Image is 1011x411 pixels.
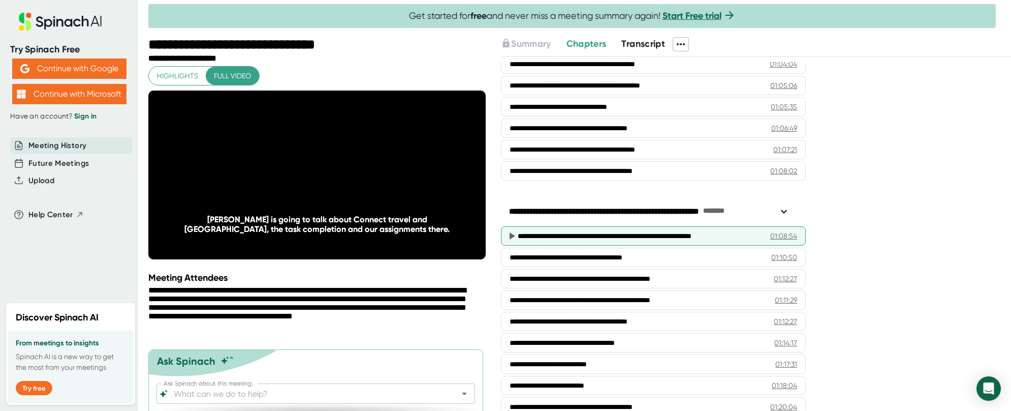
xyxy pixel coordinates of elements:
[771,123,797,133] div: 01:06:49
[621,37,665,51] button: Transcript
[206,67,259,85] button: Full video
[214,70,251,82] span: Full video
[12,58,127,79] button: Continue with Google
[770,231,797,241] div: 01:08:54
[470,10,487,21] b: free
[74,112,97,121] a: Sign in
[775,359,797,369] div: 01:17:31
[770,59,797,69] div: 01:04:04
[772,380,797,391] div: 01:18:04
[501,37,566,51] div: Upgrade to access
[28,209,73,221] span: Help Center
[976,376,1001,401] div: Open Intercom Messenger
[28,209,84,221] button: Help Center
[775,295,797,305] div: 01:11:29
[157,70,198,82] span: Highlights
[501,37,551,51] button: Summary
[10,112,128,121] div: Have an account?
[566,38,607,49] span: Chapters
[157,355,215,367] div: Ask Spinach
[20,64,29,73] img: Aehbyd4JwY73AAAAAElFTkSuQmCC
[621,38,665,49] span: Transcript
[662,10,721,21] a: Start Free trial
[773,144,797,155] div: 01:07:21
[28,158,89,169] button: Future Meetings
[774,338,797,348] div: 01:14:17
[409,10,736,22] span: Get started for and never miss a meeting summary again!
[148,272,488,283] div: Meeting Attendees
[511,38,551,49] span: Summary
[457,387,471,401] button: Open
[16,381,52,395] button: Try free
[770,166,797,176] div: 01:08:02
[774,274,797,284] div: 01:12:27
[774,316,797,327] div: 01:12:27
[16,339,125,347] h3: From meetings to insights
[771,102,797,112] div: 01:05:35
[28,175,54,187] button: Upload
[12,84,127,104] button: Continue with Microsoft
[16,311,99,325] h2: Discover Spinach AI
[566,37,607,51] button: Chapters
[28,140,86,152] button: Meeting History
[771,252,797,262] div: 01:10:50
[182,215,452,234] div: [PERSON_NAME] is going to talk about Connect travel and [GEOGRAPHIC_DATA], the task completion an...
[16,351,125,373] p: Spinach AI is a new way to get the most from your meetings
[172,387,442,401] input: What can we do to help?
[149,67,206,85] button: Highlights
[10,44,128,55] div: Try Spinach Free
[770,80,797,91] div: 01:05:06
